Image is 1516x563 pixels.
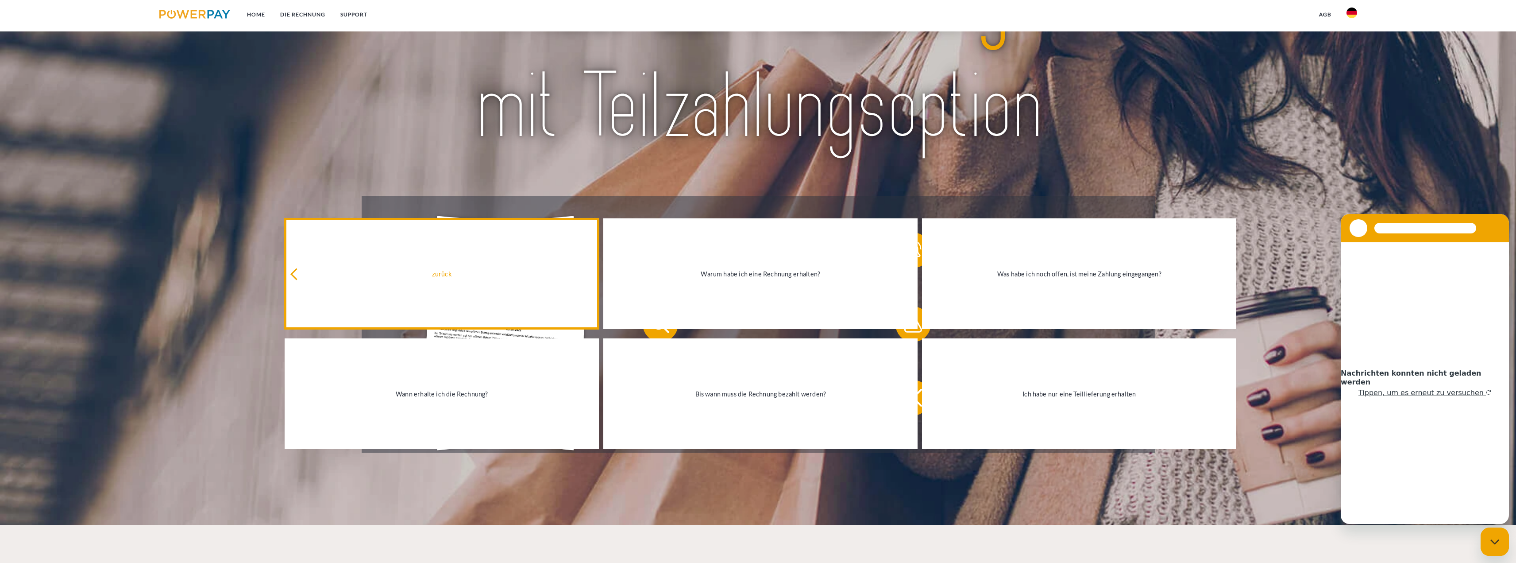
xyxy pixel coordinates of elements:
a: Was habe ich noch offen, ist meine Zahlung eingegangen? [922,218,1236,329]
div: zurück [290,268,594,280]
div: Warum habe ich eine Rechnung erhalten? [609,268,912,280]
iframe: Schaltfläche zum Öffnen des Messaging-Fensters [1481,528,1509,556]
div: Wann erhalte ich die Rechnung? [290,388,594,400]
a: Home [239,7,273,23]
div: Ich habe nur eine Teillieferung erhalten [927,388,1231,400]
div: Bis wann muss die Rechnung bezahlt werden? [609,388,912,400]
iframe: Messaging-Fenster [1341,214,1509,524]
img: logo-powerpay.svg [159,10,231,19]
a: DIE RECHNUNG [273,7,333,23]
img: de [1346,8,1357,18]
div: Was habe ich noch offen, ist meine Zahlung eingegangen? [927,268,1231,280]
a: agb [1312,7,1339,23]
a: SUPPORT [333,7,375,23]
